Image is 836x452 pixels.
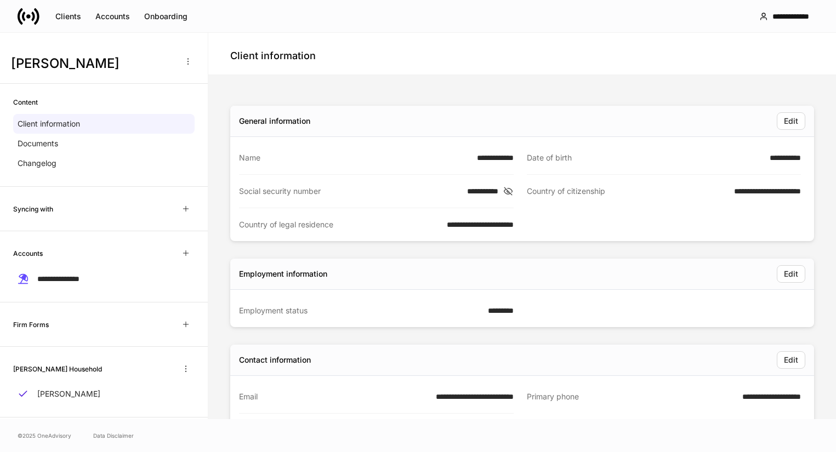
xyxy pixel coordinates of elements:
[13,134,195,153] a: Documents
[95,11,130,22] div: Accounts
[88,8,137,25] button: Accounts
[37,388,100,399] p: [PERSON_NAME]
[18,431,71,440] span: © 2025 OneAdvisory
[230,49,316,62] h4: Client information
[13,384,195,404] a: [PERSON_NAME]
[137,8,195,25] button: Onboarding
[527,152,764,163] div: Date of birth
[13,319,49,330] h6: Firm Forms
[13,97,38,107] h6: Content
[11,55,175,72] h3: [PERSON_NAME]
[239,354,311,365] div: Contact information
[13,153,195,173] a: Changelog
[18,138,58,149] p: Documents
[18,158,56,169] p: Changelog
[239,116,310,127] div: General information
[55,11,81,22] div: Clients
[239,305,481,316] div: Employment status
[239,152,470,163] div: Name
[144,11,187,22] div: Onboarding
[13,204,53,214] h6: Syncing with
[784,116,798,127] div: Edit
[784,268,798,279] div: Edit
[239,391,429,402] div: Email
[18,118,80,129] p: Client information
[777,265,805,283] button: Edit
[777,351,805,369] button: Edit
[93,431,134,440] a: Data Disclaimer
[239,268,327,279] div: Employment information
[48,8,88,25] button: Clients
[527,391,736,403] div: Primary phone
[239,219,440,230] div: Country of legal residence
[239,186,460,197] div: Social security number
[13,364,102,374] h6: [PERSON_NAME] Household
[784,354,798,365] div: Edit
[527,186,728,197] div: Country of citizenship
[777,112,805,130] button: Edit
[13,114,195,134] a: Client information
[13,248,43,259] h6: Accounts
